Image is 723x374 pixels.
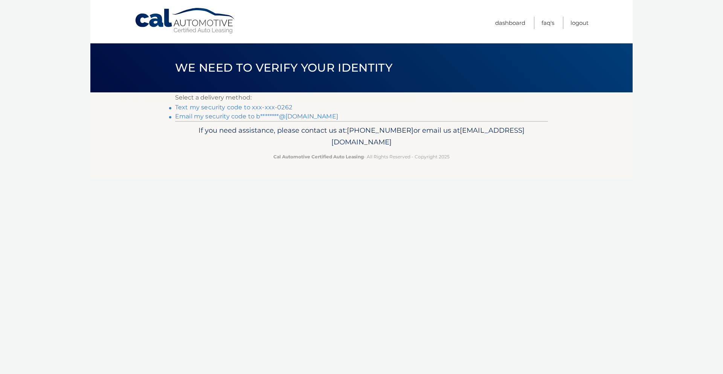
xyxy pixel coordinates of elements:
[134,8,236,34] a: Cal Automotive
[180,124,543,149] p: If you need assistance, please contact us at: or email us at
[175,104,292,111] a: Text my security code to xxx-xxx-0262
[175,61,392,75] span: We need to verify your identity
[273,154,364,159] strong: Cal Automotive Certified Auto Leasing
[347,126,413,135] span: [PHONE_NUMBER]
[175,113,338,120] a: Email my security code to b********@[DOMAIN_NAME]
[541,17,554,29] a: FAQ's
[175,92,548,103] p: Select a delivery method:
[495,17,525,29] a: Dashboard
[180,153,543,161] p: - All Rights Reserved - Copyright 2025
[570,17,589,29] a: Logout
